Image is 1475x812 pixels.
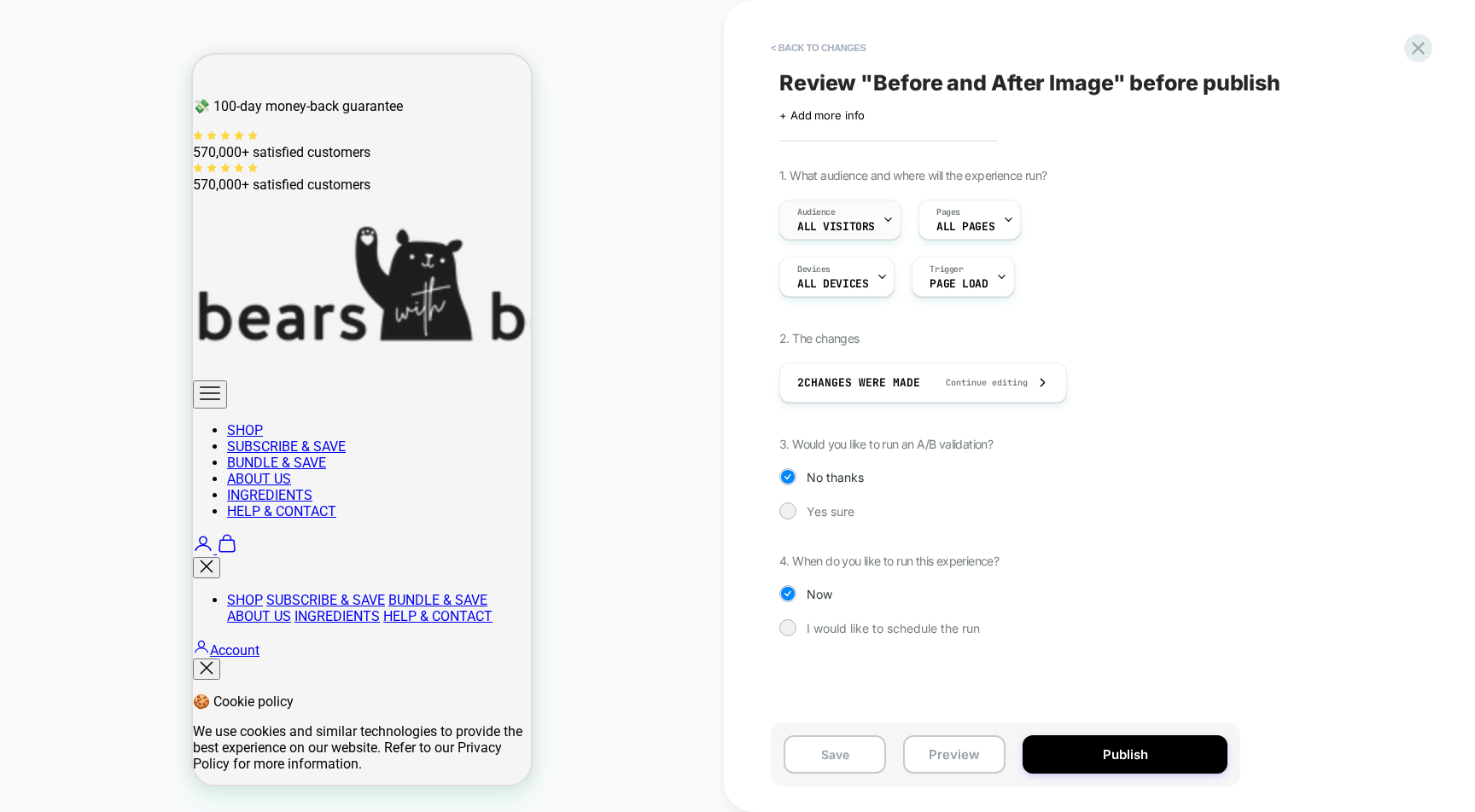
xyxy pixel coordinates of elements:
[807,621,980,635] span: I would like to schedule the run
[929,377,1028,388] span: Continue editing
[779,437,993,451] span: 3. Would you like to run an A/B validation?
[34,384,153,400] a: SUBSCRIBE & SAVE
[807,504,854,519] span: Yes sure
[779,554,999,568] span: 4. When do you like to run this experience?
[73,537,192,554] a: SUBSCRIBE & SAVE
[190,554,300,570] a: HELP & CONTACT
[34,368,70,384] a: SHOP
[195,537,294,554] a: BUNDLE & SAVE
[930,278,988,290] span: Page Load
[936,206,960,218] span: Pages
[779,331,860,345] span: 2. The changes
[807,470,864,484] span: No thanks
[930,264,963,275] span: Trigger
[779,108,865,122] span: + Add more info
[34,432,120,449] a: INGREDIENTS
[34,554,98,570] a: ABOUT US
[784,735,886,774] button: Save
[34,449,143,465] a: HELP & CONTACT
[936,221,994,233] span: ALL PAGES
[762,34,875,61] button: < Back to changes
[807,587,832,601] span: Now
[1023,735,1227,774] button: Publish
[34,416,98,432] a: ABOUT US
[102,554,187,570] a: INGREDIENTS
[779,70,1280,96] span: Review " Before and After Image " before publish
[797,206,836,218] span: Audience
[797,278,868,290] span: ALL DEVICES
[779,168,1046,183] span: 1. What audience and where will the experience run?
[797,375,920,390] span: 2 Changes were made
[34,537,70,554] a: SHOP
[34,400,133,416] a: BUNDLE & SAVE
[797,264,831,275] span: Devices
[903,735,1006,774] button: Preview
[797,221,875,233] span: All Visitors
